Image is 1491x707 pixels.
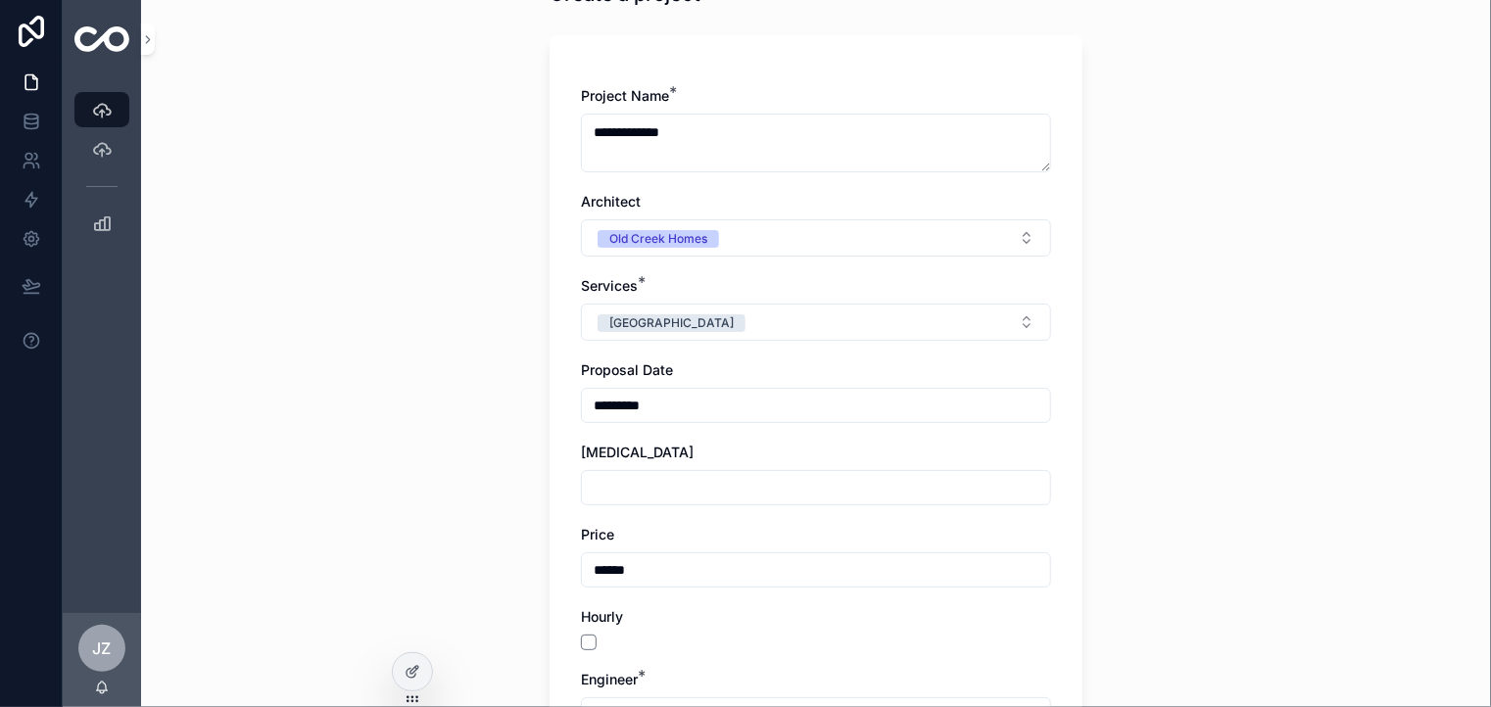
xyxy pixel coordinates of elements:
span: Architect [581,193,641,210]
button: Select Button [581,304,1051,341]
span: Hourly [581,608,623,625]
span: Project Name [581,87,669,104]
span: Price [581,526,614,542]
img: App logo [74,26,129,52]
span: JZ [93,636,112,660]
span: [MEDICAL_DATA] [581,444,694,460]
div: [GEOGRAPHIC_DATA] [609,314,734,332]
div: Old Creek Homes [609,230,707,248]
div: scrollable content [63,78,141,266]
button: Select Button [581,219,1051,257]
span: Proposal Date [581,361,673,378]
span: Services [581,277,638,294]
span: Engineer [581,671,638,687]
